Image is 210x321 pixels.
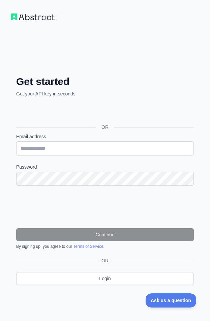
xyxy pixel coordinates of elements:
[16,164,194,170] label: Password
[16,244,194,249] div: By signing up, you agree to our .
[11,13,55,20] img: Workflow
[146,293,197,308] iframe: Toggle Customer Support
[99,257,111,264] span: OR
[16,133,194,140] label: Email address
[16,90,194,97] p: Get your API key in seconds
[16,272,194,285] a: Login
[16,76,194,88] h2: Get started
[96,124,114,130] span: OR
[13,105,121,119] iframe: “使用 Google 账号登录”按钮
[54,194,156,220] iframe: reCAPTCHA
[73,244,103,249] a: Terms of Service
[16,228,194,241] button: Continue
